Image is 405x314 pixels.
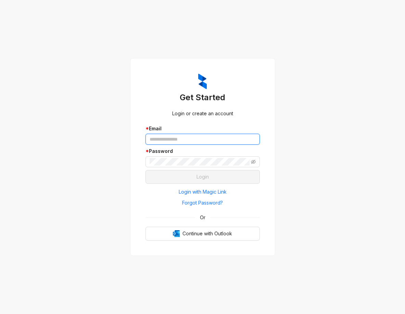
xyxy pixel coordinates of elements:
[182,230,232,237] span: Continue with Outlook
[182,199,223,207] span: Forgot Password?
[145,197,260,208] button: Forgot Password?
[145,227,260,240] button: OutlookContinue with Outlook
[173,230,180,237] img: Outlook
[198,74,207,89] img: ZumaIcon
[179,188,227,196] span: Login with Magic Link
[145,186,260,197] button: Login with Magic Link
[195,214,210,221] span: Or
[251,159,256,164] span: eye-invisible
[145,147,260,155] div: Password
[145,125,260,132] div: Email
[145,170,260,184] button: Login
[145,110,260,117] div: Login or create an account
[145,92,260,103] h3: Get Started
